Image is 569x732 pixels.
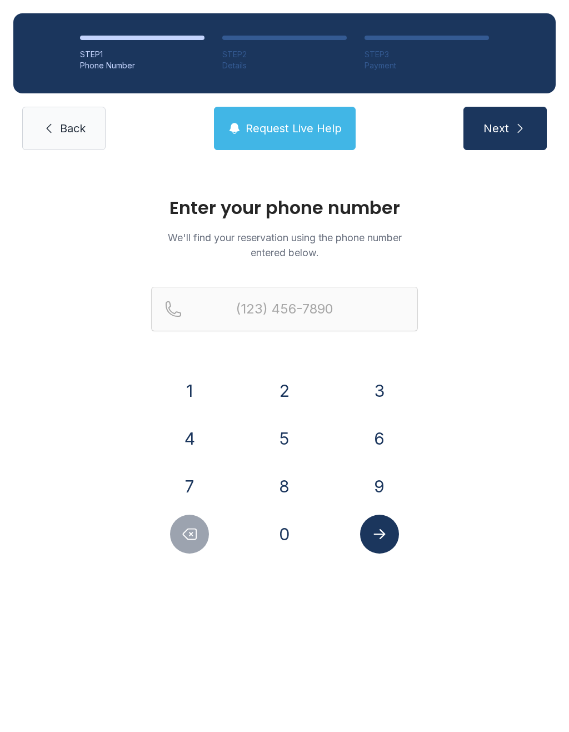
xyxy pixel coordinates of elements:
[80,60,204,71] div: Phone Number
[265,467,304,506] button: 8
[360,371,399,410] button: 3
[265,419,304,458] button: 5
[246,121,342,136] span: Request Live Help
[360,419,399,458] button: 6
[265,515,304,554] button: 0
[60,121,86,136] span: Back
[265,371,304,410] button: 2
[80,49,204,60] div: STEP 1
[360,467,399,506] button: 9
[151,230,418,260] p: We'll find your reservation using the phone number entered below.
[483,121,509,136] span: Next
[151,199,418,217] h1: Enter your phone number
[151,287,418,331] input: Reservation phone number
[365,60,489,71] div: Payment
[222,60,347,71] div: Details
[170,515,209,554] button: Delete number
[365,49,489,60] div: STEP 3
[170,419,209,458] button: 4
[222,49,347,60] div: STEP 2
[170,467,209,506] button: 7
[360,515,399,554] button: Submit lookup form
[170,371,209,410] button: 1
